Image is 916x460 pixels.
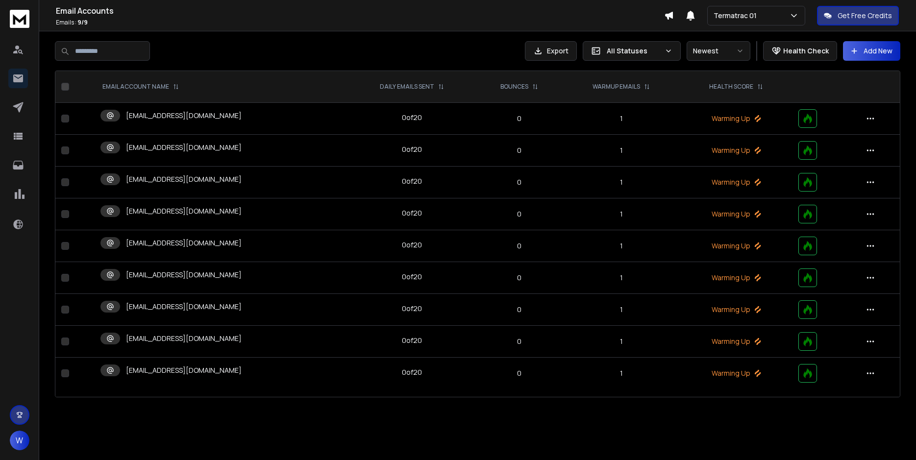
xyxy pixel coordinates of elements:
td: 1 [563,326,680,358]
div: EMAIL ACCOUNT NAME [102,83,179,91]
p: Emails : [56,19,664,26]
p: Warming Up [686,114,787,123]
button: W [10,431,29,450]
button: Newest [687,41,750,61]
p: Warming Up [686,368,787,378]
td: 1 [563,230,680,262]
div: 0 of 20 [402,272,422,282]
p: 0 [482,145,557,155]
button: Health Check [763,41,837,61]
p: 0 [482,305,557,315]
td: 1 [563,294,680,326]
p: Health Check [783,46,829,56]
p: DAILY EMAILS SENT [380,83,434,91]
td: 1 [563,358,680,389]
p: Warming Up [686,305,787,315]
p: 0 [482,177,557,187]
p: Warming Up [686,209,787,219]
td: 1 [563,167,680,198]
p: [EMAIL_ADDRESS][DOMAIN_NAME] [126,111,242,121]
p: [EMAIL_ADDRESS][DOMAIN_NAME] [126,206,242,216]
div: 0 of 20 [402,336,422,345]
p: Warming Up [686,145,787,155]
div: 0 of 20 [402,113,422,122]
div: 0 of 20 [402,304,422,314]
p: Get Free Credits [838,11,892,21]
div: 0 of 20 [402,145,422,154]
td: 1 [563,198,680,230]
p: [EMAIL_ADDRESS][DOMAIN_NAME] [126,174,242,184]
td: 1 [563,135,680,167]
span: 9 / 9 [77,18,88,26]
p: [EMAIL_ADDRESS][DOMAIN_NAME] [126,334,242,343]
h1: Email Accounts [56,5,664,17]
p: Warming Up [686,241,787,251]
iframe: Intercom live chat [880,426,904,450]
button: Get Free Credits [817,6,899,25]
p: Warming Up [686,273,787,283]
p: [EMAIL_ADDRESS][DOMAIN_NAME] [126,365,242,375]
img: logo [10,10,29,28]
p: [EMAIL_ADDRESS][DOMAIN_NAME] [126,143,242,152]
p: 0 [482,337,557,346]
button: Export [525,41,577,61]
p: Warming Up [686,177,787,187]
td: 1 [563,262,680,294]
p: 0 [482,368,557,378]
p: HEALTH SCORE [709,83,753,91]
div: 0 of 20 [402,240,422,250]
p: All Statuses [607,46,661,56]
p: [EMAIL_ADDRESS][DOMAIN_NAME] [126,238,242,248]
div: 0 of 20 [402,208,422,218]
p: 0 [482,209,557,219]
p: BOUNCES [500,83,528,91]
div: 0 of 20 [402,176,422,186]
p: WARMUP EMAILS [593,83,640,91]
p: Termatrac 01 [714,11,761,21]
p: 0 [482,114,557,123]
p: [EMAIL_ADDRESS][DOMAIN_NAME] [126,302,242,312]
button: Add New [843,41,900,61]
p: 0 [482,241,557,251]
p: Warming Up [686,337,787,346]
p: 0 [482,273,557,283]
td: 1 [563,103,680,135]
div: 0 of 20 [402,367,422,377]
p: [EMAIL_ADDRESS][DOMAIN_NAME] [126,270,242,280]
